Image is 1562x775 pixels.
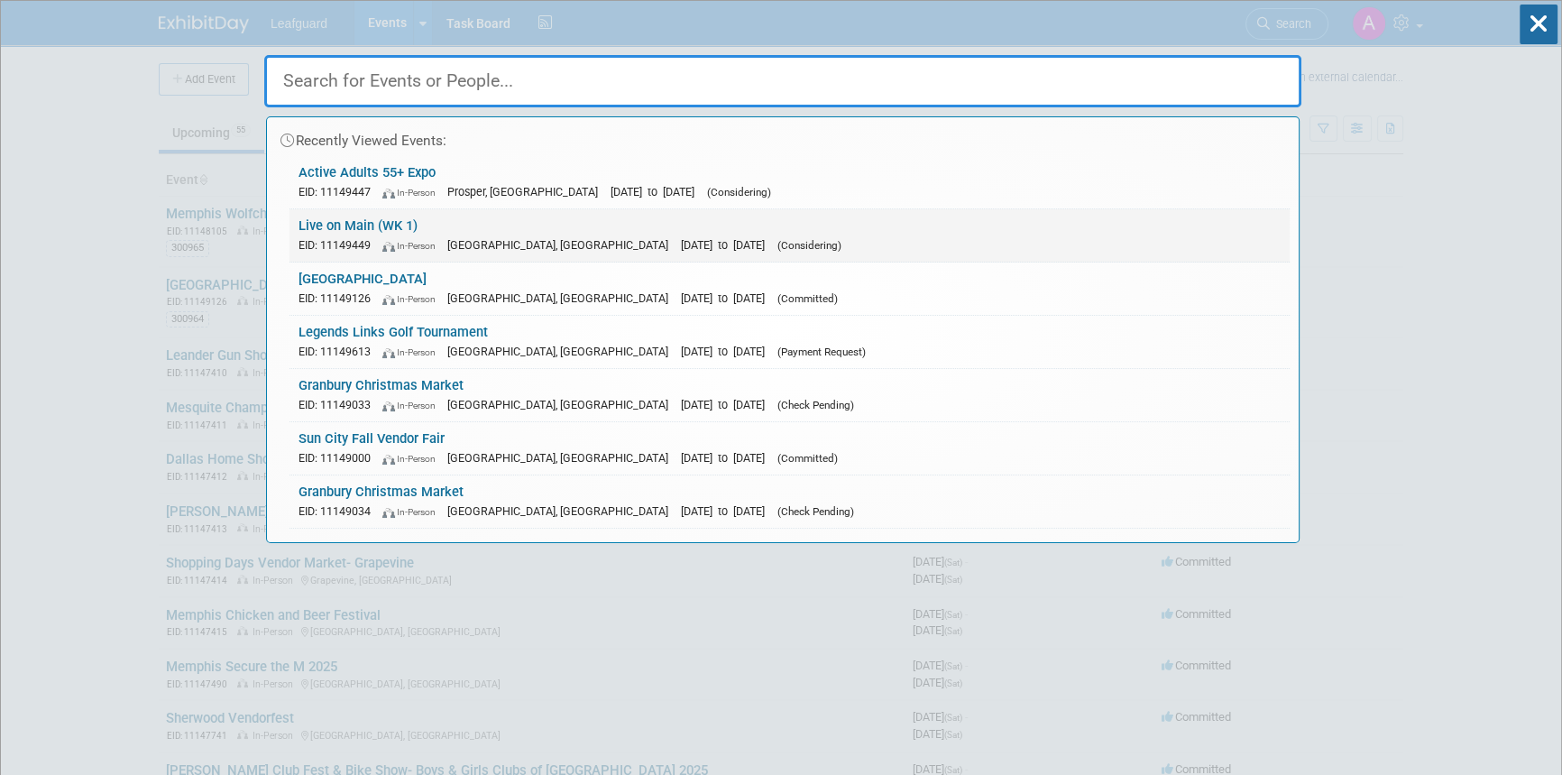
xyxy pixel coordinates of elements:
span: [GEOGRAPHIC_DATA], [GEOGRAPHIC_DATA] [447,345,677,358]
span: In-Person [382,293,444,305]
span: [GEOGRAPHIC_DATA], [GEOGRAPHIC_DATA] [447,238,677,252]
span: (Check Pending) [777,505,854,518]
span: [DATE] to [DATE] [681,238,774,252]
span: In-Person [382,187,444,198]
span: [GEOGRAPHIC_DATA], [GEOGRAPHIC_DATA] [447,504,677,518]
span: EID: 11149447 [299,185,379,198]
span: (Committed) [777,292,838,305]
a: [GEOGRAPHIC_DATA] EID: 11149126 In-Person [GEOGRAPHIC_DATA], [GEOGRAPHIC_DATA] [DATE] to [DATE] (... [289,263,1290,315]
span: [DATE] to [DATE] [681,451,774,465]
span: EID: 11149034 [299,504,379,518]
a: Live on Main (WK 1) EID: 11149449 In-Person [GEOGRAPHIC_DATA], [GEOGRAPHIC_DATA] [DATE] to [DATE]... [289,209,1290,262]
a: Granbury Christmas Market EID: 11149033 In-Person [GEOGRAPHIC_DATA], [GEOGRAPHIC_DATA] [DATE] to ... [289,369,1290,421]
span: In-Person [382,506,444,518]
span: (Committed) [777,452,838,465]
span: [DATE] to [DATE] [681,291,774,305]
span: [GEOGRAPHIC_DATA], [GEOGRAPHIC_DATA] [447,451,677,465]
span: [GEOGRAPHIC_DATA], [GEOGRAPHIC_DATA] [447,291,677,305]
div: Recently Viewed Events: [276,117,1290,156]
span: [GEOGRAPHIC_DATA], [GEOGRAPHIC_DATA] [447,398,677,411]
span: In-Person [382,240,444,252]
span: [DATE] to [DATE] [611,185,703,198]
span: EID: 11149613 [299,345,379,358]
span: EID: 11149449 [299,238,379,252]
span: (Considering) [777,239,841,252]
span: (Considering) [707,186,771,198]
span: In-Person [382,453,444,465]
a: Legends Links Golf Tournament EID: 11149613 In-Person [GEOGRAPHIC_DATA], [GEOGRAPHIC_DATA] [DATE]... [289,316,1290,368]
a: Sun City Fall Vendor Fair EID: 11149000 In-Person [GEOGRAPHIC_DATA], [GEOGRAPHIC_DATA] [DATE] to ... [289,422,1290,475]
span: (Payment Request) [777,346,866,358]
span: (Check Pending) [777,399,854,411]
span: Prosper, [GEOGRAPHIC_DATA] [447,185,607,198]
span: EID: 11149033 [299,398,379,411]
span: EID: 11149126 [299,291,379,305]
input: Search for Events or People... [264,55,1301,107]
span: In-Person [382,400,444,411]
span: [DATE] to [DATE] [681,345,774,358]
span: EID: 11149000 [299,451,379,465]
span: [DATE] to [DATE] [681,398,774,411]
span: In-Person [382,346,444,358]
a: Granbury Christmas Market EID: 11149034 In-Person [GEOGRAPHIC_DATA], [GEOGRAPHIC_DATA] [DATE] to ... [289,475,1290,528]
span: [DATE] to [DATE] [681,504,774,518]
a: Active Adults 55+ Expo EID: 11149447 In-Person Prosper, [GEOGRAPHIC_DATA] [DATE] to [DATE] (Consi... [289,156,1290,208]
